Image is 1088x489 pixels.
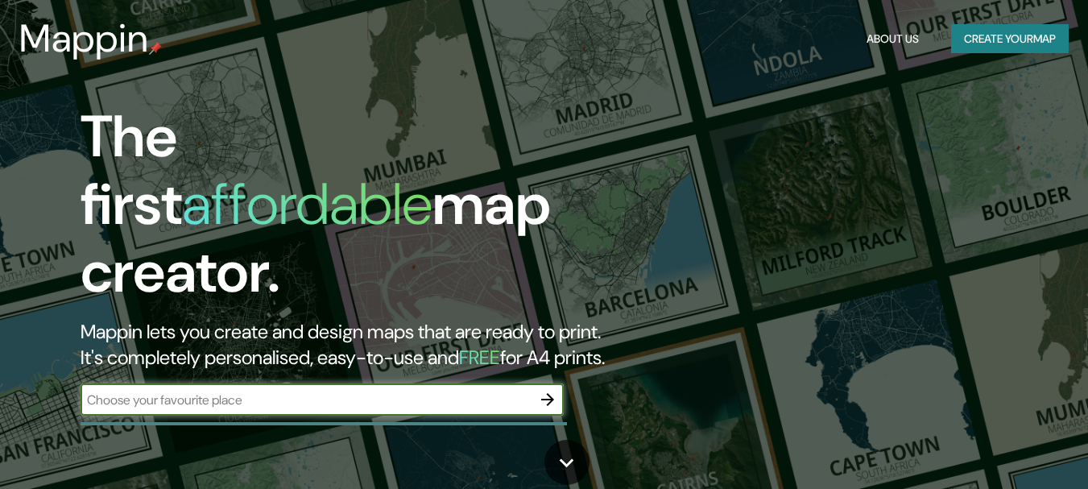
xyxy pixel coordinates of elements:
h1: affordable [182,167,432,242]
img: mappin-pin [149,42,162,55]
button: Create yourmap [951,24,1069,54]
h2: Mappin lets you create and design maps that are ready to print. It's completely personalised, eas... [81,319,625,371]
input: Choose your favourite place [81,391,532,409]
button: About Us [860,24,925,54]
h1: The first map creator. [81,103,625,319]
h5: FREE [459,345,500,370]
h3: Mappin [19,16,149,61]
